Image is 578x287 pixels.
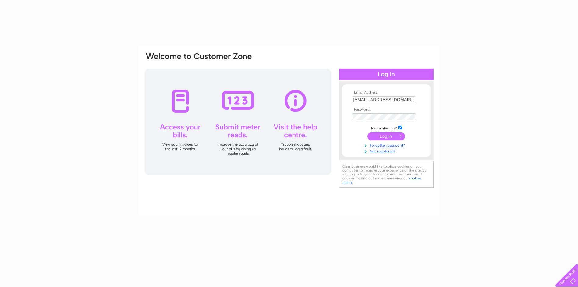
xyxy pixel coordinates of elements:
a: Not registered? [353,148,422,154]
a: Forgotten password? [353,142,422,148]
th: Password: [351,108,422,112]
input: Submit [367,132,405,140]
td: Remember me? [351,125,422,131]
a: cookies policy [342,176,421,184]
div: Clear Business would like to place cookies on your computer to improve your experience of the sit... [339,161,434,188]
th: Email Address: [351,90,422,95]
